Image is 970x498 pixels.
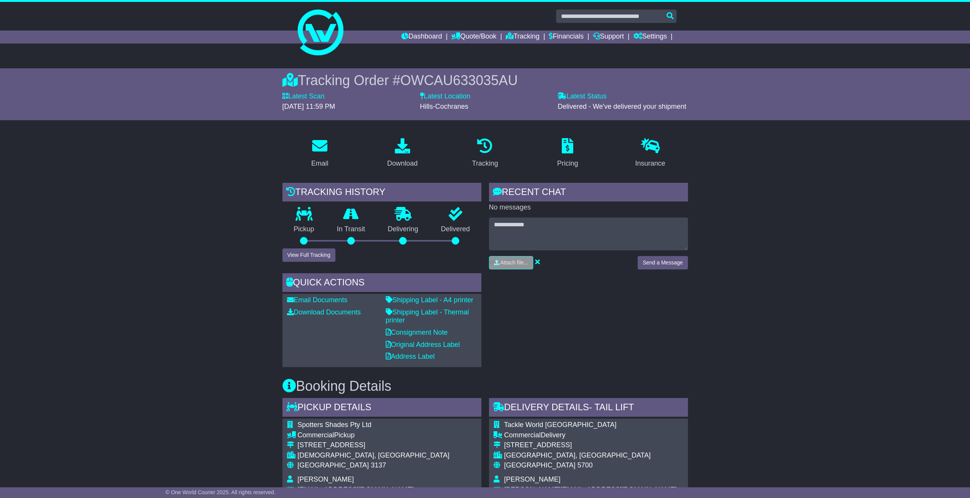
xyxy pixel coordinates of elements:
[298,486,414,493] span: [EMAIL_ADDRESS][DOMAIN_NAME]
[577,461,593,469] span: 5700
[506,31,539,44] a: Tracking
[635,158,665,169] div: Insurance
[282,103,335,110] span: [DATE] 11:59 PM
[282,248,335,262] button: View Full Tracking
[282,273,481,294] div: Quick Actions
[298,431,334,439] span: Commercial
[400,73,518,88] span: OWCAU633035AU
[630,135,670,171] a: Insurance
[387,158,418,169] div: Download
[282,398,481,419] div: Pickup Details
[489,183,688,203] div: RECENT CHAT
[557,158,578,169] div: Pricing
[325,225,377,234] p: In Transit
[298,441,450,450] div: [STREET_ADDRESS]
[306,135,333,171] a: Email
[386,341,460,348] a: Original Address Label
[298,451,450,460] div: [DEMOGRAPHIC_DATA], [GEOGRAPHIC_DATA]
[287,296,348,304] a: Email Documents
[638,256,688,269] button: Send a Message
[386,329,448,336] a: Consignment Note
[504,451,677,460] div: [GEOGRAPHIC_DATA], [GEOGRAPHIC_DATA]
[504,431,541,439] span: Commercial
[165,489,276,495] span: © One World Courier 2025. All rights reserved.
[549,31,584,44] a: Financials
[472,158,498,169] div: Tracking
[386,296,473,304] a: Shipping Label - A4 printer
[589,402,634,412] span: - Tail Lift
[298,475,354,483] span: [PERSON_NAME]
[633,31,667,44] a: Settings
[282,225,326,234] p: Pickup
[282,183,481,203] div: Tracking history
[282,92,325,101] label: Latest Scan
[420,103,468,110] span: Hills-Cochranes
[287,308,361,316] a: Download Documents
[504,421,617,429] span: Tackle World [GEOGRAPHIC_DATA]
[382,135,423,171] a: Download
[430,225,481,234] p: Delivered
[298,421,372,429] span: Spotters Shades Pty Ltd
[401,31,442,44] a: Dashboard
[386,353,435,360] a: Address Label
[504,431,677,440] div: Delivery
[451,31,496,44] a: Quote/Book
[282,379,688,394] h3: Booking Details
[504,486,677,493] span: [PERSON_NAME][EMAIL_ADDRESS][DOMAIN_NAME]
[552,135,583,171] a: Pricing
[504,461,576,469] span: [GEOGRAPHIC_DATA]
[504,441,677,450] div: [STREET_ADDRESS]
[489,398,688,419] div: Delivery Details
[593,31,624,44] a: Support
[504,475,561,483] span: [PERSON_NAME]
[298,431,450,440] div: Pickup
[558,92,606,101] label: Latest Status
[282,72,688,89] div: Tracking Order #
[558,103,686,110] span: Delivered - We've delivered your shipment
[311,158,328,169] div: Email
[386,308,469,324] a: Shipping Label - Thermal printer
[371,461,386,469] span: 3137
[377,225,430,234] p: Delivering
[420,92,470,101] label: Latest Location
[489,203,688,212] p: No messages
[298,461,369,469] span: [GEOGRAPHIC_DATA]
[467,135,503,171] a: Tracking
